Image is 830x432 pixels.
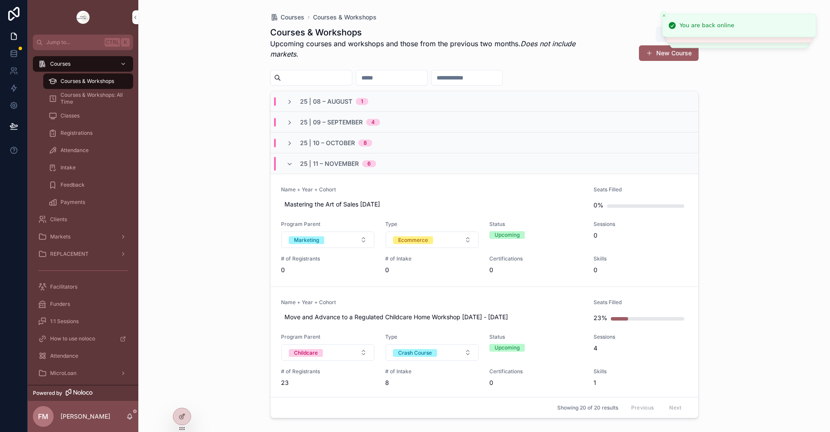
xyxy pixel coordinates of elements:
[385,334,479,340] span: Type
[281,378,375,387] span: 23
[50,353,78,359] span: Attendance
[50,318,79,325] span: 1:1 Sessions
[270,38,591,59] p: Upcoming courses and workshops and those from the previous two months.
[33,390,62,397] span: Powered by
[33,279,133,295] a: Facilitators
[386,232,479,248] button: Select Button
[594,197,603,214] div: 0%
[385,255,479,262] span: # of Intake
[33,229,133,245] a: Markets
[122,39,129,46] span: K
[361,98,363,105] div: 1
[660,11,668,20] button: Close toast
[46,39,101,46] span: Jump to...
[76,10,90,24] img: App logo
[495,231,520,239] div: Upcoming
[33,314,133,329] a: 1:1 Sessions
[61,112,80,119] span: Classes
[33,246,133,262] a: REPLACEMENT
[594,255,687,262] span: Skills
[33,296,133,312] a: Funders
[594,309,607,327] div: 23%
[271,287,698,400] a: Name + Year + CohortMove and Advance to a Regulated Childcare Home Workshop [DATE] - [DATE]Seats ...
[594,334,687,340] span: Sessions
[386,344,479,361] button: Select Button
[43,91,133,106] a: Courses & Workshops: All Time
[594,368,687,375] span: Skills
[300,97,352,106] span: 25 | 08 – August
[489,378,583,387] span: 0
[50,251,89,257] span: REPLACEMENT
[38,411,48,422] span: FM
[367,160,371,167] div: 6
[43,108,133,124] a: Classes
[489,334,583,340] span: Status
[270,26,591,38] h1: Courses & Workshops
[33,56,133,72] a: Courses
[557,404,618,411] span: Showing 20 of 20 results
[43,177,133,193] a: Feedback
[28,50,138,385] div: scrollable content
[594,299,687,306] span: Seats Filled
[281,255,375,262] span: # of Registrants
[364,140,367,146] div: 8
[61,92,124,105] span: Courses & Workshops: All Time
[294,236,319,244] div: Marketing
[281,299,584,306] span: Name + Year + Cohort
[313,13,377,22] span: Courses & Workshops
[50,233,70,240] span: Markets
[281,266,375,274] span: 0
[385,368,479,375] span: # of Intake
[50,216,67,223] span: Clients
[43,194,133,210] a: Payments
[680,21,734,30] div: You are back online
[61,147,89,154] span: Attendance
[270,13,304,22] a: Courses
[281,221,375,228] span: Program Parent
[281,232,374,248] button: Select Button
[489,266,583,274] span: 0
[489,368,583,375] span: Certifications
[495,344,520,352] div: Upcoming
[281,344,374,361] button: Select Button
[281,368,375,375] span: # of Registrants
[385,221,479,228] span: Type
[50,370,77,377] span: MicroLoan
[300,118,363,127] span: 25 | 09 – September
[43,160,133,175] a: Intake
[489,221,583,228] span: Status
[284,313,580,321] span: Move and Advance to a Regulated Childcare Home Workshop [DATE] - [DATE]
[371,119,375,126] div: 4
[50,335,95,342] span: How to use noloco
[284,200,580,209] span: Mastering the Art of Sales [DATE]
[43,73,133,89] a: Courses & Workshops
[270,39,575,58] em: Does not include markets.
[61,412,110,421] p: [PERSON_NAME]
[294,349,318,357] div: Childcare
[594,344,687,353] span: 4
[594,231,687,240] span: 0
[28,385,138,401] a: Powered by
[61,78,114,85] span: Courses & Workshops
[281,334,375,340] span: Program Parent
[594,221,687,228] span: Sessions
[33,365,133,381] a: MicroLoan
[594,266,687,274] span: 0
[594,186,687,193] span: Seats Filled
[61,164,76,171] span: Intake
[43,125,133,141] a: Registrations
[639,45,699,61] a: New Course
[61,130,93,137] span: Registrations
[300,159,359,168] span: 25 | 11 – November
[281,13,304,22] span: Courses
[300,139,355,147] span: 25 | 10 – October
[385,266,479,274] span: 0
[281,186,584,193] span: Name + Year + Cohort
[33,212,133,227] a: Clients
[656,26,699,42] button: Export
[385,378,479,387] span: 8
[271,174,698,287] a: Name + Year + CohortMastering the Art of Sales [DATE]Seats Filled0%Program ParentSelect ButtonTyp...
[50,301,70,308] span: Funders
[50,60,70,67] span: Courses
[61,181,85,188] span: Feedback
